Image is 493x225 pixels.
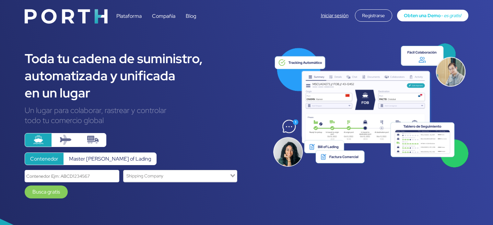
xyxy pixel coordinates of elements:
a: Busca gratis [25,186,68,198]
label: Master [PERSON_NAME] of Lading [64,152,157,165]
input: Search for option [124,172,229,180]
label: Contenedor [25,152,64,165]
a: Compañía [152,13,175,19]
div: Search for option [123,170,237,182]
span: - es gratis! [441,12,461,18]
div: todo tu comercio global [25,115,263,125]
div: Un lugar para colaborar, rastrear y controlar [25,105,263,115]
img: ship.svg [33,134,44,145]
div: Toda tu cadena de suministro, [25,50,263,67]
a: Plataforma [116,13,142,19]
a: Obten una Demo- es gratis! [397,10,468,21]
a: Registrarse [355,12,392,19]
img: truck-container.svg [87,134,99,145]
a: Iniciar sesión [321,12,348,19]
img: plane.svg [60,134,71,145]
div: automatizada y unificada [25,67,263,84]
a: Blog [186,13,196,19]
div: en un lugar [25,84,263,101]
input: Contenedor Ejm: ABCD1234567 [25,170,119,182]
span: Obten una Demo [404,12,441,18]
div: Registrarse [355,9,392,22]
